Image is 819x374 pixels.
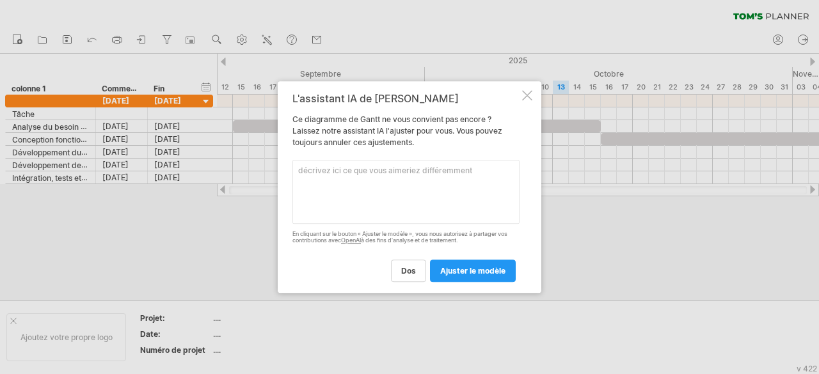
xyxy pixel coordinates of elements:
[292,92,459,105] font: L'assistant IA de [PERSON_NAME]
[440,266,505,276] font: ajuster le modèle
[430,260,516,282] a: ajuster le modèle
[401,266,416,276] font: dos
[361,237,458,244] font: à des fins d'analyse et de traitement.
[341,237,361,244] a: OpenAI
[292,230,507,244] font: En cliquant sur le bouton « Ajuster le modèle », vous nous autorisez à partager vos contributions...
[391,260,426,282] a: dos
[292,114,502,147] font: Ce diagramme de Gantt ne vous convient pas encore ? Laissez notre assistant IA l'ajuster pour vou...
